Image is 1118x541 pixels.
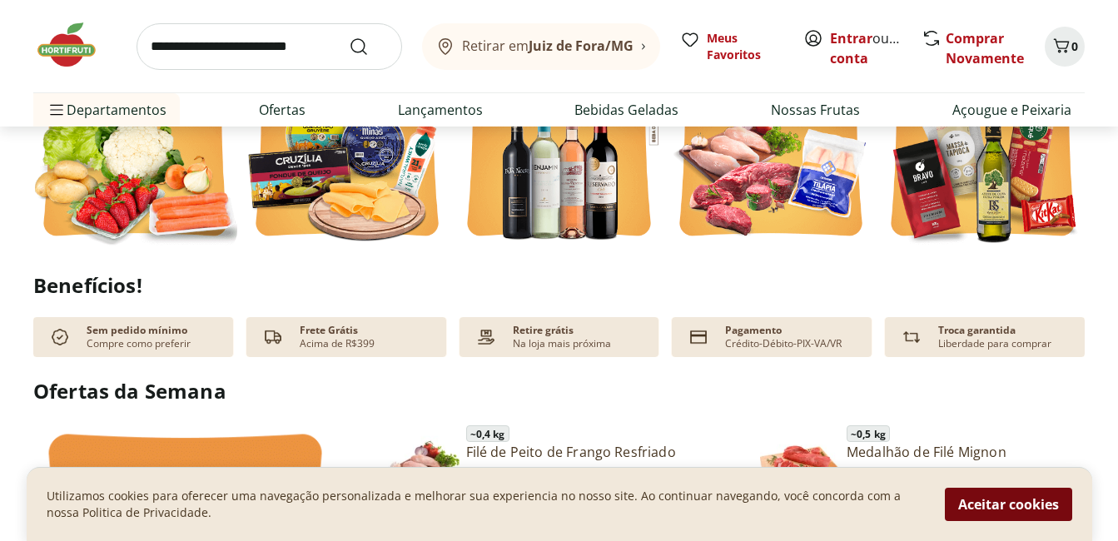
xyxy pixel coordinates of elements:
[952,100,1071,120] a: Açougue e Peixaria
[898,324,925,350] img: Devolução
[680,30,783,63] a: Meus Favoritos
[466,462,507,479] span: R$ 12,00
[574,100,678,120] a: Bebidas Geladas
[349,37,389,57] button: Submit Search
[945,488,1072,521] button: Aceitar cookies
[33,274,1085,297] h2: Benefícios!
[830,28,904,68] span: ou
[847,443,1097,461] a: Medalhão de Filé Mignon
[1045,27,1085,67] button: Carrinho
[47,90,166,130] span: Departamentos
[47,90,67,130] button: Menu
[1071,38,1078,54] span: 0
[513,337,611,350] p: Na loja mais próxima
[830,29,872,47] a: Entrar
[725,337,842,350] p: Crédito-Débito-PIX-VA/VR
[260,324,286,350] img: truck
[137,23,402,70] input: search
[938,324,1016,337] p: Troca garantida
[33,20,117,70] img: Hortifruti
[300,324,358,337] p: Frete Grátis
[466,425,509,442] span: ~ 0,4 kg
[422,23,660,70] button: Retirar emJuiz de Fora/MG
[398,100,483,120] a: Lançamentos
[847,462,887,479] span: R$ 69,95
[466,443,717,461] a: Filé de Peito de Frango Resfriado
[771,100,860,120] a: Nossas Frutas
[725,324,782,337] p: Pagamento
[462,38,634,53] span: Retirar em
[830,29,922,67] a: Criar conta
[938,337,1051,350] p: Liberdade para comprar
[529,37,634,55] b: Juiz de Fora/MG
[33,377,1085,405] h2: Ofertas da Semana
[513,324,574,337] p: Retire grátis
[300,337,375,350] p: Acima de R$399
[47,488,925,521] p: Utilizamos cookies para oferecer uma navegação personalizada e melhorar sua experiencia no nosso ...
[847,425,890,442] span: ~ 0,5 kg
[685,324,712,350] img: card
[259,100,306,120] a: Ofertas
[87,337,191,350] p: Compre como preferir
[87,324,187,337] p: Sem pedido mínimo
[47,324,73,350] img: check
[473,324,499,350] img: payment
[707,30,783,63] span: Meus Favoritos
[946,29,1024,67] a: Comprar Novamente
[380,428,460,508] img: Filé de Peito de Frango Resfriado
